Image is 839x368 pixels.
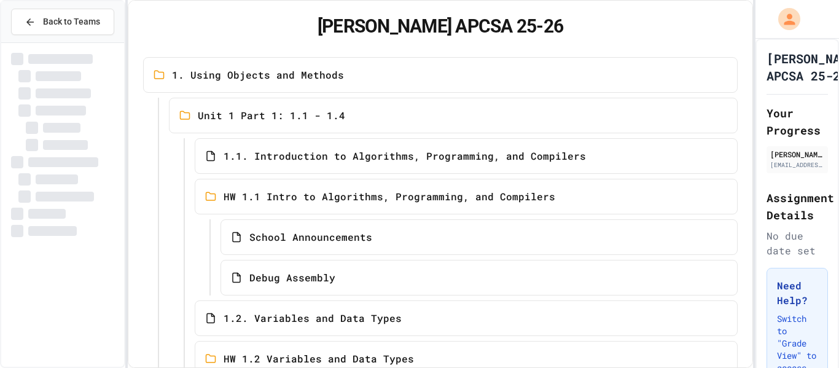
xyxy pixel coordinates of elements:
[249,230,372,245] span: School Announcements
[224,351,414,366] span: HW 1.2 Variables and Data Types
[767,189,828,224] h2: Assignment Details
[767,229,828,258] div: No due date set
[770,160,824,170] div: [EMAIL_ADDRESS][DOMAIN_NAME]
[770,149,824,160] div: [PERSON_NAME]
[220,219,738,255] a: School Announcements
[198,108,345,123] span: Unit 1 Part 1: 1.1 - 1.4
[43,15,100,28] span: Back to Teams
[11,9,114,35] button: Back to Teams
[249,270,335,285] span: Debug Assembly
[143,15,738,37] h1: [PERSON_NAME] APCSA 25-26
[220,260,738,296] a: Debug Assembly
[224,189,555,204] span: HW 1.1 Intro to Algorithms, Programming, and Compilers
[172,68,344,82] span: 1. Using Objects and Methods
[195,300,738,336] a: 1.2. Variables and Data Types
[777,278,818,308] h3: Need Help?
[195,138,738,174] a: 1.1. Introduction to Algorithms, Programming, and Compilers
[224,149,586,163] span: 1.1. Introduction to Algorithms, Programming, and Compilers
[224,311,402,326] span: 1.2. Variables and Data Types
[765,5,803,33] div: My Account
[767,104,828,139] h2: Your Progress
